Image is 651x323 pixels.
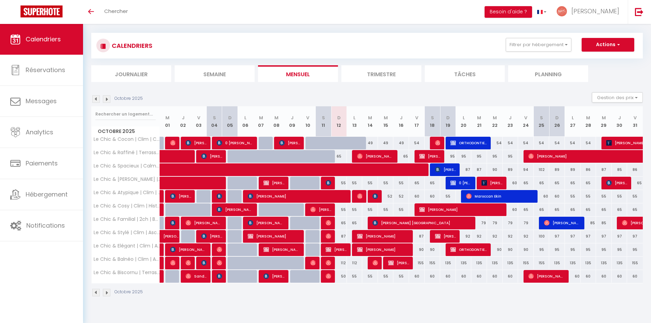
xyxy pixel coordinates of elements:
div: 97 [627,230,643,243]
span: Maroccan Ekin [466,190,534,203]
abbr: L [463,115,465,121]
abbr: S [213,115,216,121]
th: 08 [269,106,285,137]
th: 24 [518,106,534,137]
span: Paiements [26,159,58,167]
span: [PERSON_NAME] [186,136,206,149]
div: 97 [549,230,565,243]
abbr: J [400,115,403,121]
abbr: L [572,115,574,121]
span: Le Chic & Raffiné | Terrasse & Clim [93,150,161,155]
div: 65 [331,217,347,229]
li: Planning [508,65,588,82]
th: 26 [549,106,565,137]
div: 155 [534,257,550,269]
div: 65 [627,203,643,216]
abbr: S [431,115,434,121]
span: [PERSON_NAME] [435,136,440,149]
span: [PERSON_NAME] [357,190,362,203]
div: 55 [596,190,612,203]
th: 21 [471,106,487,137]
span: [PERSON_NAME] [263,243,300,256]
div: 60 [549,190,565,203]
span: [PERSON_NAME] [482,176,502,189]
div: 65 [565,203,581,216]
button: Actions [582,38,634,52]
div: 97 [581,230,596,243]
div: 52 [378,190,394,203]
div: 90 [503,243,518,256]
span: Calendriers [26,35,61,43]
span: [PERSON_NAME] [388,256,409,269]
abbr: M [368,115,372,121]
div: 92 [503,230,518,243]
div: 86 [627,163,643,176]
span: [PERSON_NAME] [419,150,440,163]
li: Semaine [175,65,255,82]
th: 01 [160,106,176,137]
span: [PERSON_NAME] [217,256,222,269]
div: 60 [409,270,425,283]
div: 97 [612,230,627,243]
span: [PERSON_NAME] [217,203,253,216]
th: 16 [393,106,409,137]
div: 65 [534,177,550,189]
abbr: V [634,115,637,121]
div: 155 [518,257,534,269]
span: Le Chic & Spacieux | Calme idéal famille & pro [93,163,161,169]
div: 60 [440,270,456,283]
div: 54 [581,137,596,149]
button: Gestion des prix [592,92,643,103]
div: 65 [518,203,534,216]
th: 09 [284,106,300,137]
div: 135 [581,257,596,269]
abbr: M [259,115,263,121]
abbr: V [524,115,527,121]
th: 07 [253,106,269,137]
span: [PERSON_NAME] [186,216,222,229]
div: 95 [440,150,456,163]
abbr: M [586,115,590,121]
th: 23 [503,106,518,137]
span: [PERSON_NAME] [248,230,300,243]
span: [PERSON_NAME] [201,230,222,243]
div: 102 [534,163,550,176]
div: 95 [565,243,581,256]
div: 65 [347,217,363,229]
div: 95 [596,243,612,256]
span: [PERSON_NAME] [217,190,222,203]
div: 87 [456,163,472,176]
div: 65 [549,177,565,189]
div: 65 [409,177,425,189]
span: [PERSON_NAME] [419,203,503,216]
span: [PERSON_NAME] [279,136,300,149]
span: [PERSON_NAME] [606,176,627,189]
span: [PERSON_NAME] [571,7,619,15]
div: 60 [581,270,596,283]
span: Chercher [104,8,128,15]
span: Le Chic & Cosy | Clim | Historique [93,203,161,208]
div: 49 [362,137,378,149]
div: 79 [487,217,503,229]
div: 92 [471,230,487,243]
th: 28 [581,106,596,137]
div: 60 [425,270,440,283]
div: 89 [549,163,565,176]
img: ... [557,6,567,16]
a: [PERSON_NAME] [160,270,163,283]
div: 135 [471,257,487,269]
div: 135 [565,257,581,269]
th: 30 [612,106,627,137]
th: 05 [222,106,238,137]
div: 92 [456,230,472,243]
th: 22 [487,106,503,137]
div: 92 [518,230,534,243]
span: Hébergement [26,190,68,199]
div: 65 [331,150,347,163]
span: [PERSON_NAME] [372,256,378,269]
span: [PERSON_NAME] [544,216,581,229]
div: 55 [378,177,394,189]
div: 55 [347,177,363,189]
div: 65 [581,203,596,216]
div: 95 [549,243,565,256]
